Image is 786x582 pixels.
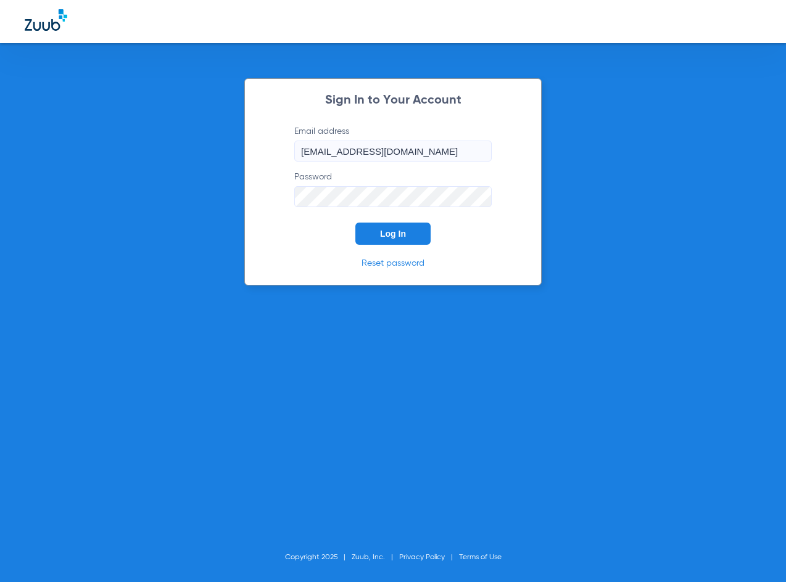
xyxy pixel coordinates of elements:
button: Log In [355,223,431,245]
a: Reset password [362,259,424,268]
h2: Sign In to Your Account [276,94,510,107]
img: Zuub Logo [25,9,67,31]
li: Copyright 2025 [285,551,352,564]
iframe: Chat Widget [724,523,786,582]
li: Zuub, Inc. [352,551,399,564]
input: Email address [294,141,492,162]
label: Password [294,171,492,207]
a: Terms of Use [459,554,502,561]
label: Email address [294,125,492,162]
span: Log In [380,229,406,239]
input: Password [294,186,492,207]
a: Privacy Policy [399,554,445,561]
